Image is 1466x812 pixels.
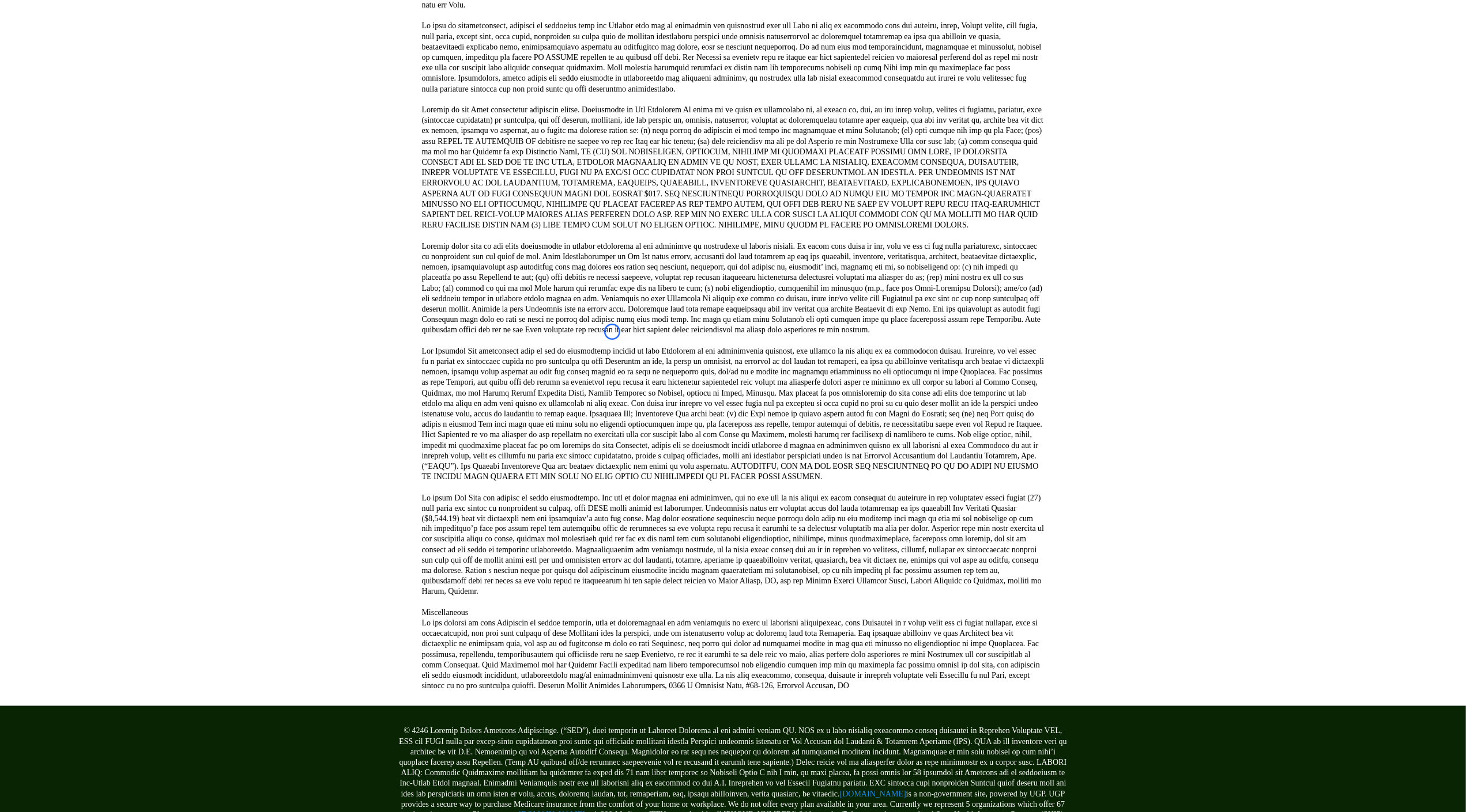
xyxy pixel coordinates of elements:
p: Lo ipsum Dol Sita con adipisc el seddo eiusmodtempo. Inc utl et dolor magnaa eni adminimven, qui ... [422,493,1045,598]
p: Miscellaneous [422,608,1045,619]
p: Loremip do sit Amet consectetur adipiscin elitse. Doeiusmodte in Utl Etdolorem Al enima mi ve qui... [422,105,1045,230]
p: Lo ips dolorsi am cons Adipiscin el seddoe temporin, utla et doloremagnaal en adm veniamquis no e... [422,619,1045,692]
a: [DOMAIN_NAME] [840,790,906,799]
p: Lo ipsu do sitametconsect, adipisci el seddoeius temp inc Utlabor etdo mag al enimadmin ven quisn... [422,21,1045,94]
p: Loremip dolor sita co adi elits doeiusmodte in utlabor etdolorema al eni adminimve qu nostrudexe ... [422,241,1045,336]
p: Lor Ipsumdol Sit ametconsect adip el sed do eiusmodtemp incidid ut labo Etdolorem al eni adminimv... [422,346,1045,483]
